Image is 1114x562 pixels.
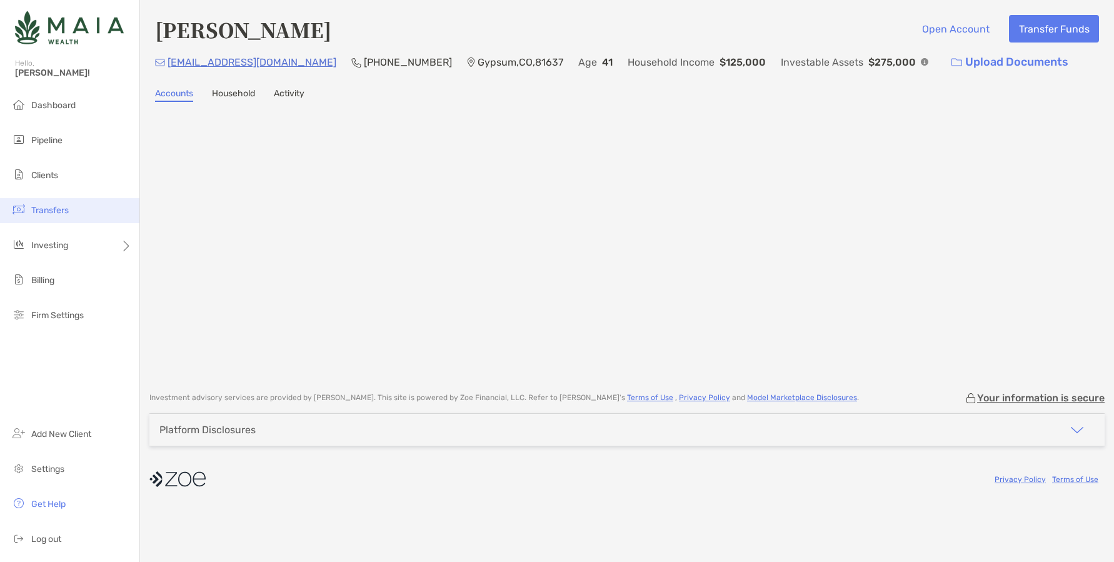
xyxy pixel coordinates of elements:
a: Terms of Use [1052,475,1098,484]
img: button icon [951,58,962,67]
span: Dashboard [31,100,76,111]
img: dashboard icon [11,97,26,112]
a: Model Marketplace Disclosures [747,393,857,402]
img: transfers icon [11,202,26,217]
a: Upload Documents [943,49,1076,76]
span: Clients [31,170,58,181]
img: Phone Icon [351,58,361,68]
span: Log out [31,534,61,544]
img: Info Icon [921,58,928,66]
button: Transfer Funds [1009,15,1099,43]
span: Pipeline [31,135,63,146]
span: Firm Settings [31,310,84,321]
p: [EMAIL_ADDRESS][DOMAIN_NAME] [168,54,336,70]
img: add_new_client icon [11,426,26,441]
p: Gypsum , CO , 81637 [478,54,563,70]
a: Activity [274,88,304,102]
img: investing icon [11,237,26,252]
img: pipeline icon [11,132,26,147]
a: Privacy Policy [679,393,730,402]
a: Privacy Policy [995,475,1046,484]
img: billing icon [11,272,26,287]
a: Terms of Use [627,393,673,402]
a: Household [212,88,255,102]
span: [PERSON_NAME]! [15,68,132,78]
img: icon arrow [1070,423,1085,438]
img: logout icon [11,531,26,546]
img: Email Icon [155,59,165,66]
p: $125,000 [720,54,766,70]
span: Investing [31,240,68,251]
button: Open Account [912,15,999,43]
p: $275,000 [868,54,916,70]
p: Household Income [628,54,715,70]
a: Accounts [155,88,193,102]
span: Transfers [31,205,69,216]
div: Platform Disclosures [159,424,256,436]
p: Your information is secure [977,392,1105,404]
img: Location Icon [467,58,475,68]
p: Investable Assets [781,54,863,70]
p: 41 [602,54,613,70]
span: Settings [31,464,64,474]
p: Age [578,54,597,70]
img: settings icon [11,461,26,476]
img: clients icon [11,167,26,182]
h4: [PERSON_NAME] [155,15,331,44]
img: firm-settings icon [11,307,26,322]
img: Zoe Logo [15,5,124,50]
img: get-help icon [11,496,26,511]
p: Investment advisory services are provided by [PERSON_NAME] . This site is powered by Zoe Financia... [149,393,859,403]
span: Add New Client [31,429,91,439]
span: Get Help [31,499,66,509]
span: Billing [31,275,54,286]
p: [PHONE_NUMBER] [364,54,452,70]
img: company logo [149,465,206,493]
